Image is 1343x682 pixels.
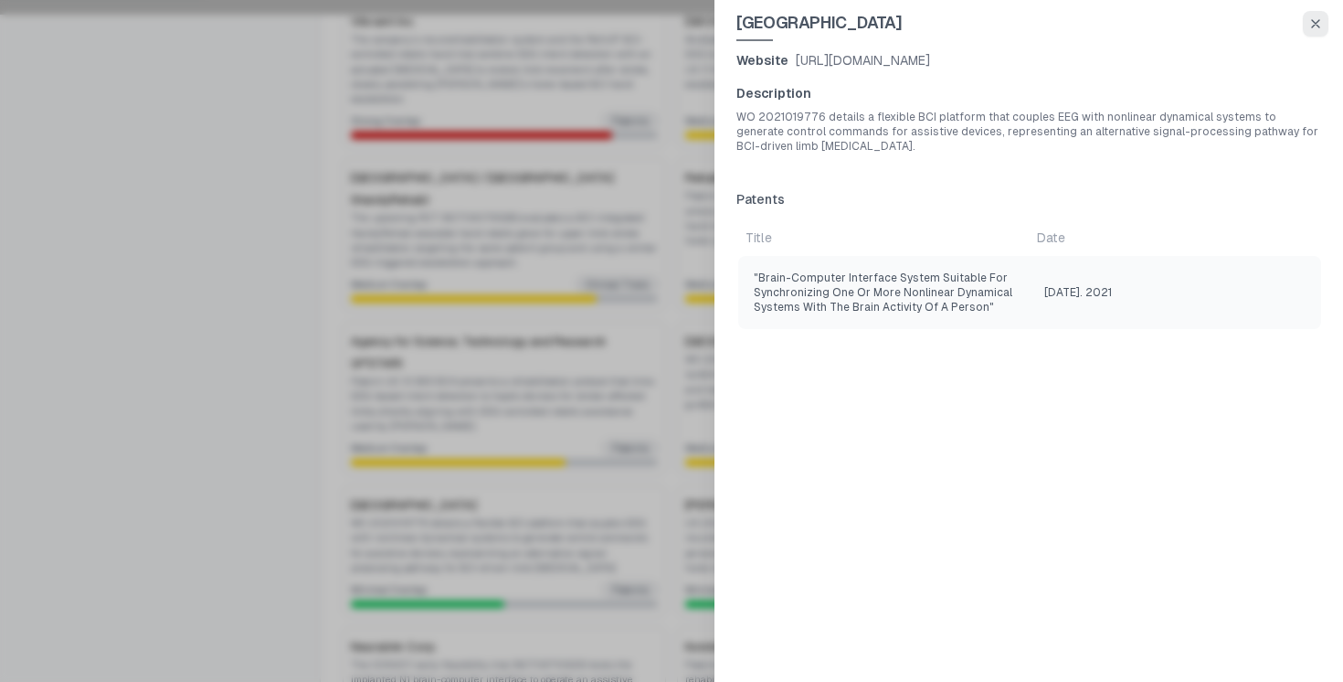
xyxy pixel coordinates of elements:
[736,110,1321,154] p: WO 2021019776 details a flexible BCI platform that couples EEG with nonlinear dynamical systems t...
[736,84,1321,102] span: Description
[736,190,1321,208] h3: Patents
[736,10,902,41] h1: [GEOGRAPHIC_DATA]
[1030,219,1321,256] td: Date
[738,219,1030,256] td: Title
[738,256,1030,329] td: "Brain-computer interface system suitable for synchronizing one or more nonlinear dynamical syste...
[1030,256,1321,329] td: [DATE]. 2021
[796,51,930,69] a: [URL][DOMAIN_NAME]
[736,51,788,69] span: Website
